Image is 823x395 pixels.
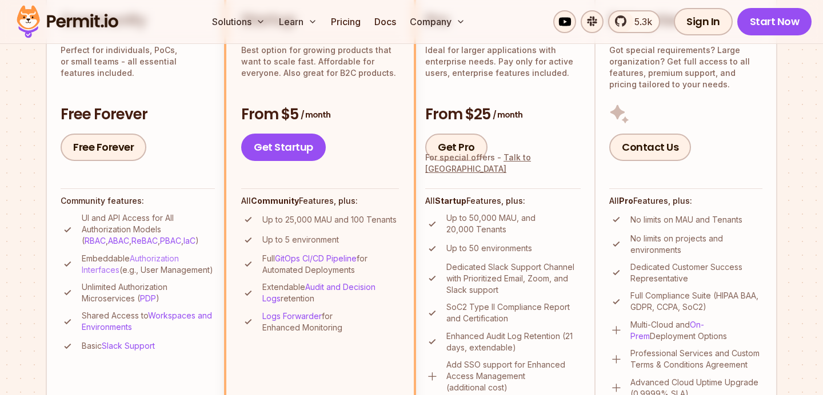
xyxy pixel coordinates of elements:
p: SoC2 Type II Compliance Report and Certification [446,301,581,324]
strong: Pro [619,196,633,205]
p: UI and API Access for All Authorization Models ( , , , , ) [82,212,215,247]
a: PDP [140,293,156,303]
a: Pricing [326,10,365,33]
p: Full Compliance Suite (HIPAA BAA, GDPR, CCPA, SoC2) [630,290,762,313]
p: Add SSO support for Enhanced Access Management (additional cost) [446,359,581,393]
p: Shared Access to [82,310,215,333]
p: Professional Services and Custom Terms & Conditions Agreement [630,348,762,370]
p: Up to 25,000 MAU and 100 Tenants [262,214,397,225]
span: 5.3k [628,15,652,29]
a: Authorization Interfaces [82,253,179,275]
a: Logs Forwarder [262,311,322,321]
p: Embeddable (e.g., User Management) [82,253,215,276]
p: for Enhanced Monitoring [262,311,399,333]
button: Company [405,10,470,33]
p: Got special requirements? Large organization? Get full access to all features, premium support, a... [609,45,762,90]
h3: From $25 [425,104,581,125]
a: Slack Support [102,341,155,350]
h4: All Features, plus: [241,195,399,207]
a: Start Now [737,8,812,35]
p: Best option for growing products that want to scale fast. Affordable for everyone. Also great for... [241,45,399,79]
p: Dedicated Slack Support Channel with Prioritized Email, Zoom, and Slack support [446,261,581,296]
p: Up to 50,000 MAU, and 20,000 Tenants [446,212,581,235]
a: GitOps CI/CD Pipeline [275,253,357,263]
a: Get Startup [241,134,326,161]
p: Dedicated Customer Success Representative [630,261,762,284]
p: Multi-Cloud and Deployment Options [630,319,762,342]
a: IaC [183,236,195,245]
span: / month [301,109,330,120]
a: ReBAC [131,236,158,245]
a: Get Pro [425,134,488,161]
a: Free Forever [61,134,146,161]
p: Up to 5 environment [262,234,339,245]
strong: Startup [435,196,466,205]
span: / month [493,109,522,120]
a: On-Prem [630,320,704,341]
button: Solutions [207,10,270,33]
strong: Community [251,196,299,205]
p: Extendable retention [262,281,399,304]
a: Sign In [674,8,733,35]
p: No limits on MAU and Tenants [630,214,742,225]
p: Basic [82,340,155,352]
a: 5.3k [608,10,660,33]
p: Perfect for individuals, PoCs, or small teams - all essential features included. [61,45,215,79]
h4: Community features: [61,195,215,207]
a: ABAC [108,236,129,245]
a: Contact Us [609,134,691,161]
p: Enhanced Audit Log Retention (21 days, extendable) [446,330,581,353]
a: RBAC [85,236,106,245]
a: PBAC [160,236,181,245]
h4: All Features, plus: [609,195,762,207]
button: Learn [274,10,322,33]
div: For special offers - [425,152,581,175]
h3: From $5 [241,104,399,125]
img: Permit logo [11,2,123,41]
h3: Free Forever [61,104,215,125]
p: Full for Automated Deployments [262,253,399,276]
a: Audit and Decision Logs [262,282,375,303]
a: Docs [370,10,401,33]
p: Unlimited Authorization Microservices ( ) [82,281,215,304]
p: Up to 50 environments [446,243,532,254]
h4: All Features, plus: [425,195,581,207]
p: No limits on projects and environments [630,233,762,256]
p: Ideal for larger applications with enterprise needs. Pay only for active users, enterprise featur... [425,45,581,79]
